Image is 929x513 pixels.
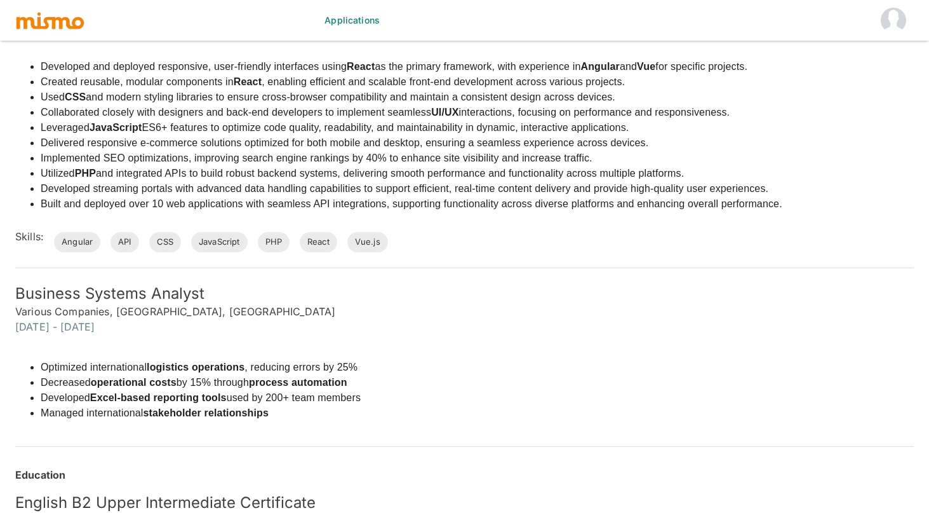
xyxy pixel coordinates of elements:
li: Managed international [41,406,361,421]
img: Kaelio HM [881,8,906,33]
li: Created reusable, modular components in , enabling efficient and scalable front-end development a... [41,74,782,90]
strong: Vue [637,61,655,72]
strong: CSS [65,92,86,102]
span: PHP [258,236,290,249]
span: Vue.js [347,236,388,249]
h6: Various Companies, [GEOGRAPHIC_DATA], [GEOGRAPHIC_DATA] [15,304,914,319]
span: API [110,236,138,249]
h5: English B2 Upper Intermediate Certificate [15,493,914,513]
span: Angular [54,236,100,249]
span: React [300,236,337,249]
strong: UI/UX [431,107,458,118]
li: Utilized and integrated APIs to build robust backend systems, delivering smooth performance and f... [41,166,782,181]
img: logo [15,11,85,30]
h6: [DATE] - [DATE] [15,319,914,334]
li: Built and deployed over 10 web applications with seamless API integrations, supporting functional... [41,196,782,212]
strong: stakeholder relationships [144,407,269,418]
li: Implemented SEO optimizations, improving search engine rankings by 40% to enhance site visibility... [41,151,782,166]
h5: Business Systems Analyst [15,284,914,304]
h6: Education [15,467,914,482]
span: JavaScript [191,236,248,249]
li: Used and modern styling libraries to ensure cross-browser compatibility and maintain a consistent... [41,90,782,105]
strong: logistics operations [147,362,244,373]
strong: Excel-based reporting tools [90,392,227,403]
li: Decreased by 15% through [41,375,361,390]
strong: React [234,76,262,87]
span: CSS [149,236,181,249]
strong: process automation [249,377,347,388]
strong: JavaScript [90,122,142,133]
strong: Angular [580,61,620,72]
strong: PHP [75,168,96,179]
h6: Skills: [15,229,44,244]
li: Optimized international , reducing errors by 25% [41,360,361,375]
li: Leveraged ES6+ features to optimize code quality, readability, and maintainability in dynamic, in... [41,120,782,135]
li: Developed and deployed responsive, user-friendly interfaces using as the primary framework, with ... [41,59,782,74]
strong: operational costs [91,377,177,388]
li: Collaborated closely with designers and back-end developers to implement seamless interactions, f... [41,105,782,120]
li: Delivered responsive e-commerce solutions optimized for both mobile and desktop, ensuring a seaml... [41,135,782,151]
li: Developed streaming portals with advanced data handling capabilities to support efficient, real-t... [41,181,782,196]
strong: React [347,61,375,72]
li: Developed used by 200+ team members [41,390,361,406]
